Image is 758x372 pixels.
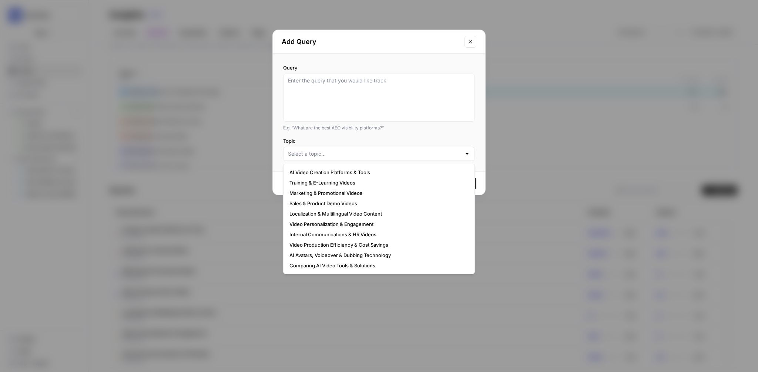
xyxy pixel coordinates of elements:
[289,179,466,186] span: Training & E-Learning Videos
[289,262,466,269] span: Comparing AI Video Tools & Solutions
[289,241,466,248] span: Video Production Efficiency & Cost Savings
[283,64,475,71] label: Query
[289,251,466,259] span: AI Avatars, Voiceover & Dubbing Technology
[282,37,460,47] h2: Add Query
[289,231,466,238] span: Internal Communications & HR Videos
[289,189,466,197] span: Marketing & Promotional Videos
[289,220,466,228] span: Video Personalization & Engagement
[289,169,466,176] span: AI Video Creation Platforms & Tools
[288,150,461,158] input: Select a topic...
[283,137,475,145] label: Topic
[464,36,476,48] button: Close modal
[289,200,466,207] span: Sales & Product Demo Videos
[289,210,466,217] span: Localization & Multilingual Video Content
[283,125,475,131] div: E.g. “What are the best AEO visibility platforms?”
